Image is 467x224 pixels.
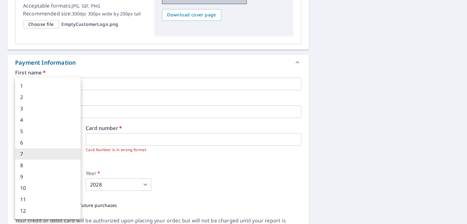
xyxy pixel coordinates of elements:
li: 8 [15,160,81,171]
li: 4 [15,114,81,126]
li: 7 [15,148,81,160]
li: 2 [15,91,81,103]
li: 3 [15,103,81,114]
li: 5 [15,126,81,137]
li: 1 [15,80,81,91]
li: 6 [15,137,81,148]
li: 11 [15,194,81,205]
li: 10 [15,182,81,194]
li: 12 [15,205,81,216]
li: 9 [15,171,81,182]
